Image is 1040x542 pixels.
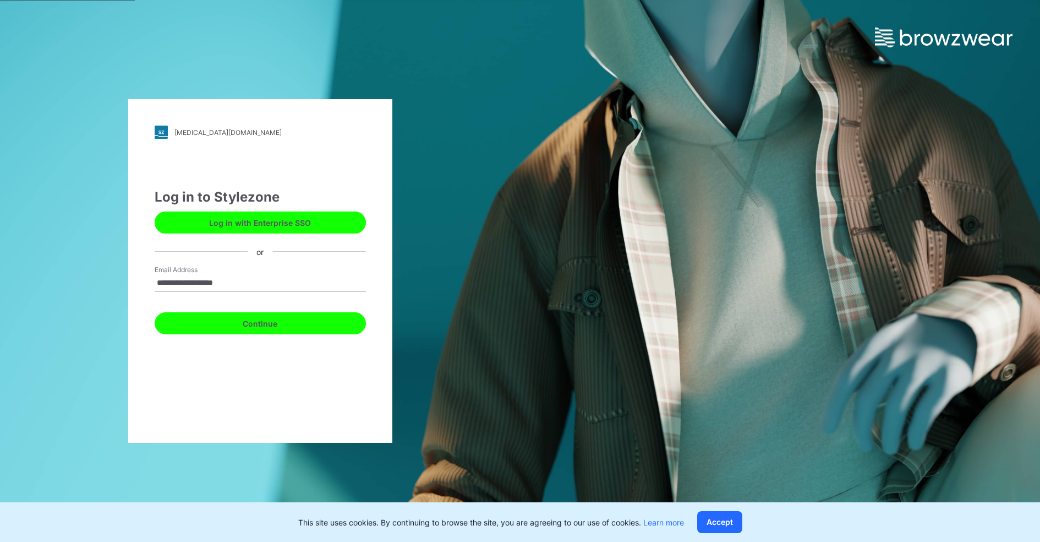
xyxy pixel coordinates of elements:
a: Learn more [643,518,684,527]
a: [MEDICAL_DATA][DOMAIN_NAME] [155,126,366,139]
label: Email Address [155,265,232,275]
button: Accept [697,511,742,533]
p: This site uses cookies. By continuing to browse the site, you are agreeing to our use of cookies. [298,517,684,528]
button: Continue [155,312,366,334]
div: [MEDICAL_DATA][DOMAIN_NAME] [174,128,282,137]
img: browzwear-logo.e42bd6dac1945053ebaf764b6aa21510.svg [875,28,1012,47]
img: stylezone-logo.562084cfcfab977791bfbf7441f1a819.svg [155,126,168,139]
div: or [248,246,272,257]
div: Log in to Stylezone [155,187,366,207]
button: Log in with Enterprise SSO [155,212,366,234]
